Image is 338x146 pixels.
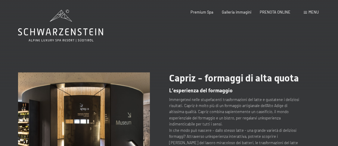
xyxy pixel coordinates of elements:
[309,10,319,14] span: Menu
[169,87,233,94] span: L’esperienza del formaggio
[169,72,299,84] span: Capriz - formaggi di alta quota
[222,10,251,14] a: Galleria immagini
[191,10,213,14] a: Premium Spa
[260,10,290,14] a: PRENOTA ONLINE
